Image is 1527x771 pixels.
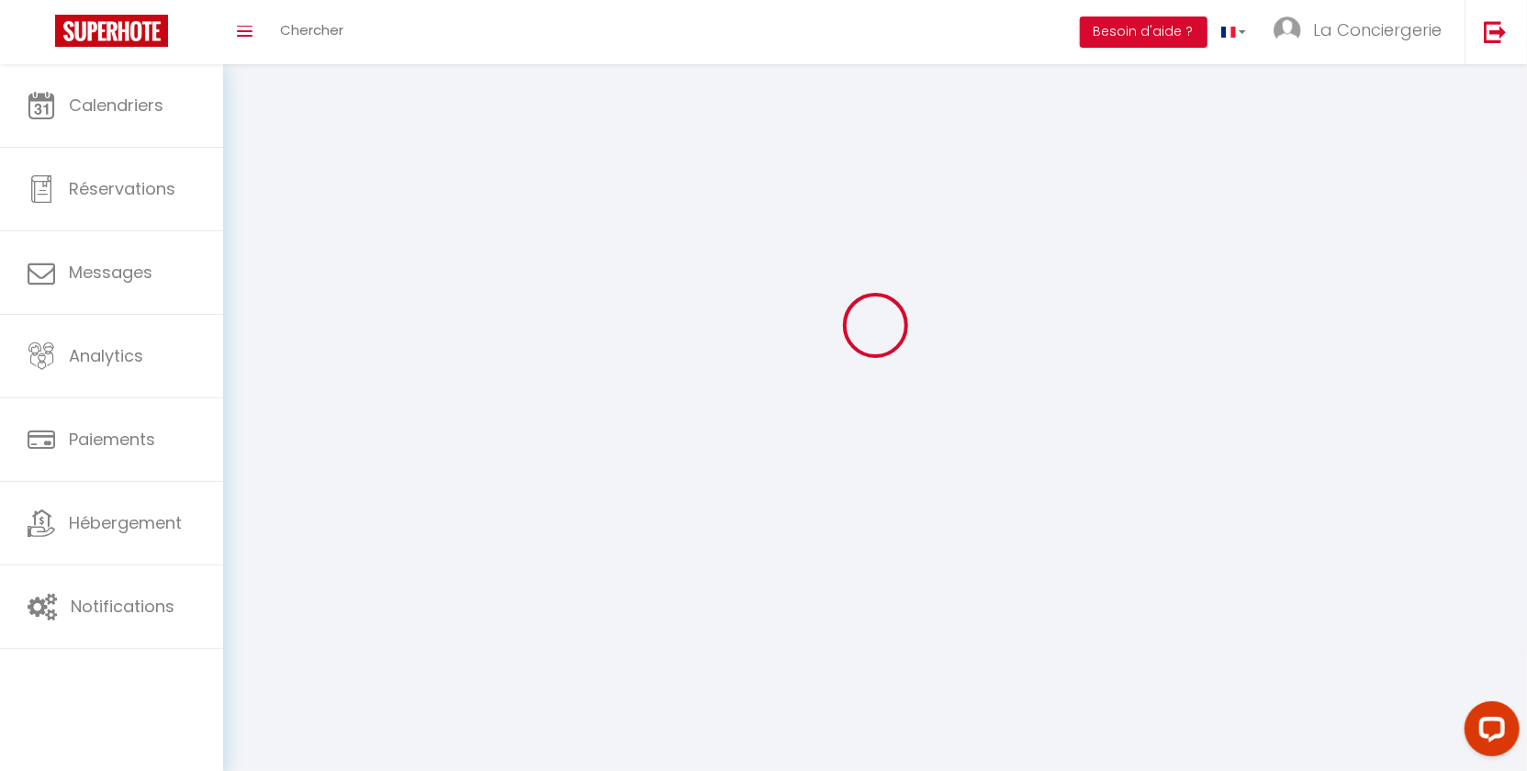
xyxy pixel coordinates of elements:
img: Super Booking [55,15,168,47]
span: Réservations [69,177,175,200]
span: Notifications [71,595,174,618]
span: Chercher [280,20,343,39]
span: Analytics [69,344,143,367]
span: Messages [69,261,152,284]
span: Paiements [69,428,155,451]
img: logout [1484,20,1507,43]
button: Besoin d'aide ? [1080,17,1207,48]
span: Hébergement [69,511,182,534]
img: ... [1274,17,1301,44]
span: Calendriers [69,94,163,117]
span: La Conciergerie [1313,18,1442,41]
iframe: LiveChat chat widget [1450,694,1527,771]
